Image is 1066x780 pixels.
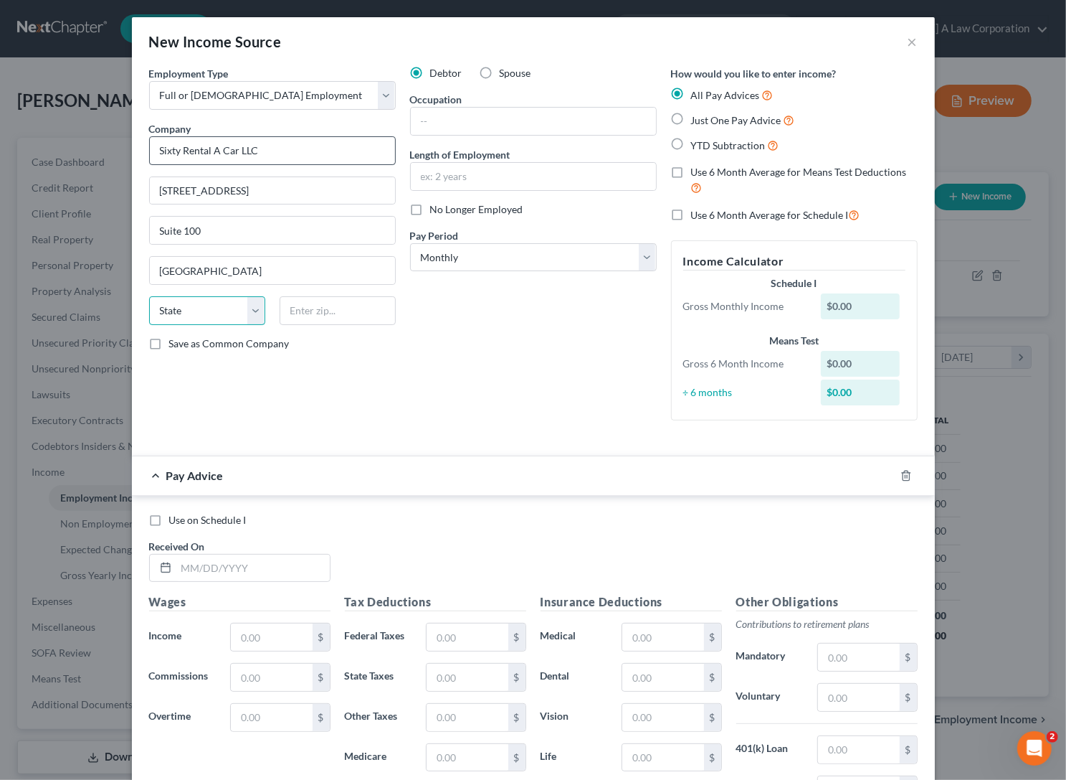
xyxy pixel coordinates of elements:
p: Contributions to retirement plans [736,617,918,631]
input: 0.00 [427,624,508,651]
div: $ [900,644,917,671]
input: 0.00 [622,744,703,771]
input: 0.00 [818,644,899,671]
label: Medicare [338,743,419,772]
div: $ [313,704,330,731]
div: ÷ 6 months [676,385,814,400]
label: Mandatory [729,643,811,672]
div: $ [704,624,721,651]
span: Received On [149,540,205,553]
input: ex: 2 years [411,163,656,190]
div: $ [508,704,525,731]
input: 0.00 [427,744,508,771]
button: × [908,33,918,50]
div: $0.00 [821,380,900,405]
span: Debtor [430,67,462,79]
input: Enter city... [150,257,395,284]
h5: Other Obligations [736,593,918,611]
span: YTD Subtraction [691,139,766,151]
input: 0.00 [231,704,312,731]
label: Vision [533,703,615,732]
input: 0.00 [818,684,899,711]
input: 0.00 [231,664,312,691]
div: $ [313,664,330,691]
span: Spouse [500,67,531,79]
label: Dental [533,663,615,692]
div: Schedule I [683,276,905,291]
span: All Pay Advices [691,89,760,101]
div: New Income Source [149,32,282,52]
input: 0.00 [427,704,508,731]
iframe: Intercom live chat [1017,731,1052,766]
input: MM/DD/YYYY [176,555,330,582]
input: 0.00 [231,624,312,651]
span: Pay Advice [166,469,224,482]
label: State Taxes [338,663,419,692]
input: Search company by name... [149,136,396,165]
input: -- [411,108,656,135]
div: Means Test [683,334,905,348]
span: Save as Common Company [169,337,290,349]
input: 0.00 [427,664,508,691]
label: Other Taxes [338,703,419,732]
label: Occupation [410,92,462,107]
label: Life [533,743,615,772]
h5: Insurance Deductions [541,593,722,611]
div: $0.00 [821,351,900,377]
input: 0.00 [622,704,703,731]
label: Medical [533,623,615,652]
span: Company [149,123,191,135]
h5: Income Calculator [683,253,905,271]
span: Income [149,629,182,642]
label: 401(k) Loan [729,736,811,764]
span: No Longer Employed [430,203,523,215]
div: $ [704,744,721,771]
span: Use 6 Month Average for Schedule I [691,209,849,221]
div: Gross Monthly Income [676,299,814,314]
div: Gross 6 Month Income [676,357,814,371]
div: $ [900,736,917,763]
span: Employment Type [149,67,229,80]
input: 0.00 [818,736,899,763]
div: $ [508,624,525,651]
div: $ [508,664,525,691]
span: Pay Period [410,230,459,242]
div: $ [704,664,721,691]
input: 0.00 [622,624,703,651]
input: Enter address... [150,177,395,205]
label: Voluntary [729,683,811,712]
h5: Wages [149,593,330,611]
div: $ [704,704,721,731]
label: Commissions [142,663,224,692]
h5: Tax Deductions [345,593,526,611]
span: 2 [1047,731,1058,743]
div: $ [900,684,917,711]
input: Unit, Suite, etc... [150,217,395,244]
span: Just One Pay Advice [691,114,781,126]
div: $0.00 [821,293,900,319]
label: Length of Employment [410,147,510,162]
div: $ [508,744,525,771]
label: How would you like to enter income? [671,66,837,81]
div: $ [313,624,330,651]
label: Overtime [142,703,224,732]
span: Use on Schedule I [169,514,247,526]
input: Enter zip... [280,296,396,325]
span: Use 6 Month Average for Means Test Deductions [691,166,907,178]
label: Federal Taxes [338,623,419,652]
input: 0.00 [622,664,703,691]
